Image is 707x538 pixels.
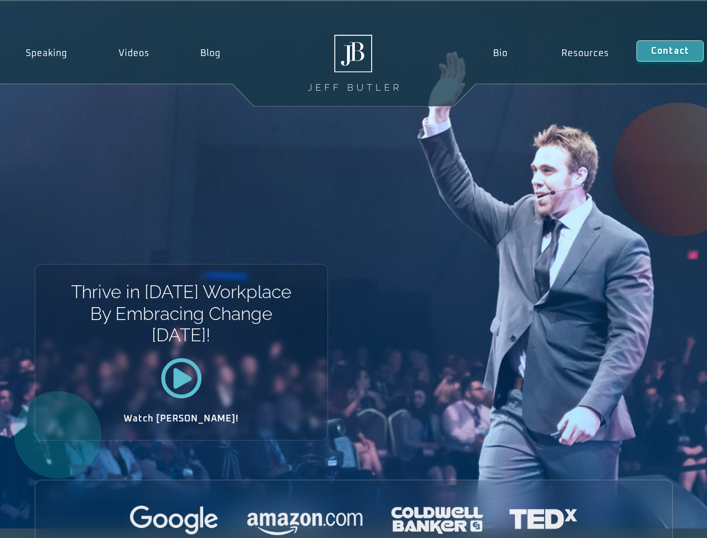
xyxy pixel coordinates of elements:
span: Contact [651,47,689,55]
a: Blog [175,40,246,66]
a: Videos [93,40,175,66]
h2: Watch [PERSON_NAME]! [74,414,288,423]
a: Resources [535,40,636,66]
a: Contact [636,40,704,62]
h1: Thrive in [DATE] Workplace By Embracing Change [DATE]! [70,281,292,346]
a: Bio [466,40,535,66]
nav: Menu [466,40,636,66]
